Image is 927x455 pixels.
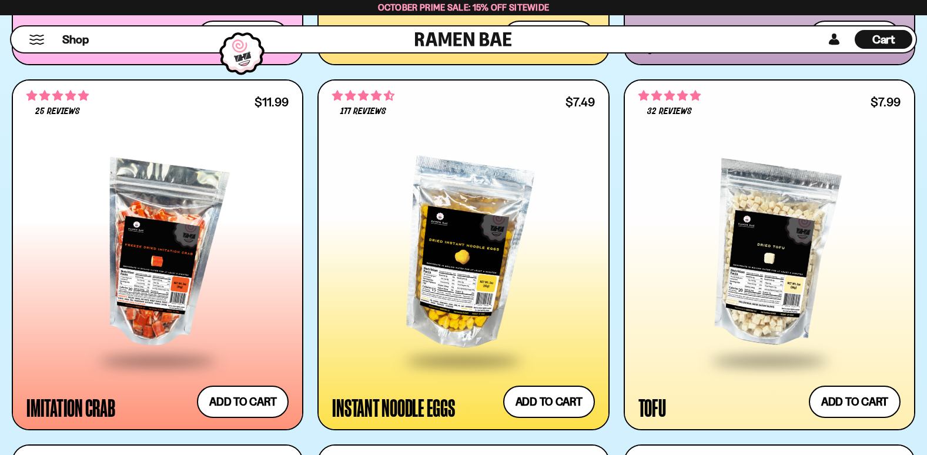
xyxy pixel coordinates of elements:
[872,32,895,46] span: Cart
[871,96,901,108] div: $7.99
[255,96,289,108] div: $11.99
[340,107,386,116] span: 177 reviews
[62,32,89,48] span: Shop
[503,386,595,418] button: Add to cart
[638,88,701,103] span: 4.78 stars
[809,386,901,418] button: Add to cart
[197,386,289,418] button: Add to cart
[26,397,115,418] div: Imitation Crab
[332,397,454,418] div: Instant Noodle Eggs
[35,107,80,116] span: 25 reviews
[624,79,915,430] a: 4.78 stars 32 reviews $7.99 Tofu Add to cart
[647,107,692,116] span: 32 reviews
[378,2,550,13] span: October Prime Sale: 15% off Sitewide
[332,88,394,103] span: 4.71 stars
[62,30,89,49] a: Shop
[638,397,666,418] div: Tofu
[12,79,303,430] a: 4.88 stars 25 reviews $11.99 Imitation Crab Add to cart
[565,96,595,108] div: $7.49
[29,35,45,45] button: Mobile Menu Trigger
[26,88,89,103] span: 4.88 stars
[317,79,609,430] a: 4.71 stars 177 reviews $7.49 Instant Noodle Eggs Add to cart
[855,26,912,52] div: Cart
